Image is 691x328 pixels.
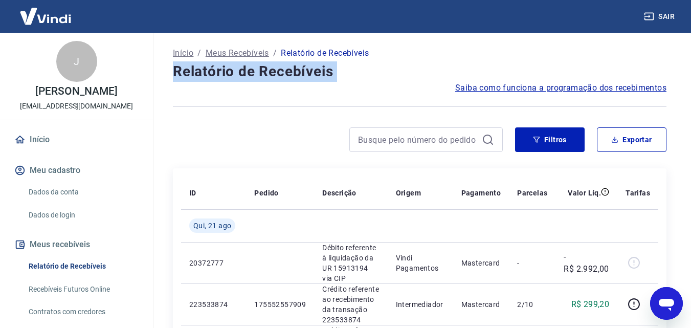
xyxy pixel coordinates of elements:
[461,299,501,310] p: Mastercard
[626,188,650,198] p: Tarifas
[193,221,231,231] span: Qui, 21 ago
[515,127,585,152] button: Filtros
[254,299,306,310] p: 175552557909
[197,47,201,59] p: /
[20,101,133,112] p: [EMAIL_ADDRESS][DOMAIN_NAME]
[25,205,141,226] a: Dados de login
[25,301,141,322] a: Contratos com credores
[189,299,238,310] p: 223533874
[206,47,269,59] a: Meus Recebíveis
[642,7,679,26] button: Sair
[56,41,97,82] div: J
[461,258,501,268] p: Mastercard
[12,128,141,151] a: Início
[25,256,141,277] a: Relatório de Recebíveis
[35,86,117,97] p: [PERSON_NAME]
[597,127,666,152] button: Exportar
[12,233,141,256] button: Meus recebíveis
[25,182,141,203] a: Dados da conta
[396,253,445,273] p: Vindi Pagamentos
[396,188,421,198] p: Origem
[564,251,609,275] p: -R$ 2.992,00
[358,132,478,147] input: Busque pelo número do pedido
[281,47,369,59] p: Relatório de Recebíveis
[650,287,683,320] iframe: Botão para abrir a janela de mensagens
[273,47,277,59] p: /
[461,188,501,198] p: Pagamento
[517,258,547,268] p: -
[517,188,547,198] p: Parcelas
[12,1,79,32] img: Vindi
[173,61,666,82] h4: Relatório de Recebíveis
[189,258,238,268] p: 20372777
[455,82,666,94] a: Saiba como funciona a programação dos recebimentos
[322,284,379,325] p: Crédito referente ao recebimento da transação 223533874
[189,188,196,198] p: ID
[571,298,610,311] p: R$ 299,20
[568,188,601,198] p: Valor Líq.
[173,47,193,59] a: Início
[25,279,141,300] a: Recebíveis Futuros Online
[322,188,356,198] p: Descrição
[12,159,141,182] button: Meu cadastro
[517,299,547,310] p: 2/10
[254,188,278,198] p: Pedido
[396,299,445,310] p: Intermediador
[322,243,379,283] p: Débito referente à liquidação da UR 15913194 via CIP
